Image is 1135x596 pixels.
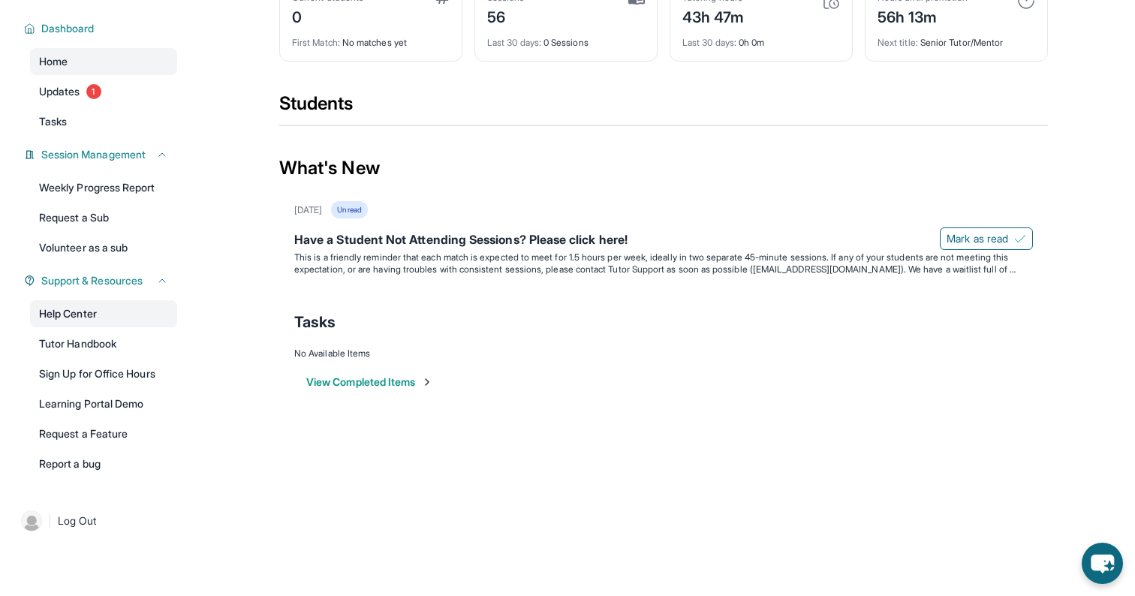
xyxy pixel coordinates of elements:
[294,204,322,216] div: [DATE]
[21,510,42,531] img: user-img
[41,147,146,162] span: Session Management
[306,375,433,390] button: View Completed Items
[878,4,968,28] div: 56h 13m
[878,28,1035,49] div: Senior Tutor/Mentor
[39,84,80,99] span: Updates
[15,504,177,537] a: |Log Out
[1014,233,1026,245] img: Mark as read
[947,231,1008,246] span: Mark as read
[279,92,1048,125] div: Students
[294,312,336,333] span: Tasks
[487,37,541,48] span: Last 30 days :
[940,227,1033,250] button: Mark as read
[1082,543,1123,584] button: chat-button
[682,4,745,28] div: 43h 47m
[86,84,101,99] span: 1
[30,450,177,477] a: Report a bug
[294,230,1033,251] div: Have a Student Not Attending Sessions? Please click here!
[30,420,177,447] a: Request a Feature
[294,251,1033,275] p: This is a friendly reminder that each match is expected to meet for 1.5 hours per week, ideally i...
[39,54,68,69] span: Home
[487,28,645,49] div: 0 Sessions
[30,390,177,417] a: Learning Portal Demo
[279,135,1048,201] div: What's New
[878,37,918,48] span: Next title :
[30,78,177,105] a: Updates1
[48,512,52,530] span: |
[682,37,736,48] span: Last 30 days :
[292,28,450,49] div: No matches yet
[30,108,177,135] a: Tasks
[682,28,840,49] div: 0h 0m
[35,273,168,288] button: Support & Resources
[30,330,177,357] a: Tutor Handbook
[30,234,177,261] a: Volunteer as a sub
[30,204,177,231] a: Request a Sub
[30,300,177,327] a: Help Center
[35,21,168,36] button: Dashboard
[292,4,363,28] div: 0
[30,360,177,387] a: Sign Up for Office Hours
[292,37,340,48] span: First Match :
[41,273,143,288] span: Support & Resources
[294,348,1033,360] div: No Available Items
[487,4,525,28] div: 56
[41,21,95,36] span: Dashboard
[58,513,97,528] span: Log Out
[331,201,367,218] div: Unread
[30,48,177,75] a: Home
[35,147,168,162] button: Session Management
[39,114,67,129] span: Tasks
[30,174,177,201] a: Weekly Progress Report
